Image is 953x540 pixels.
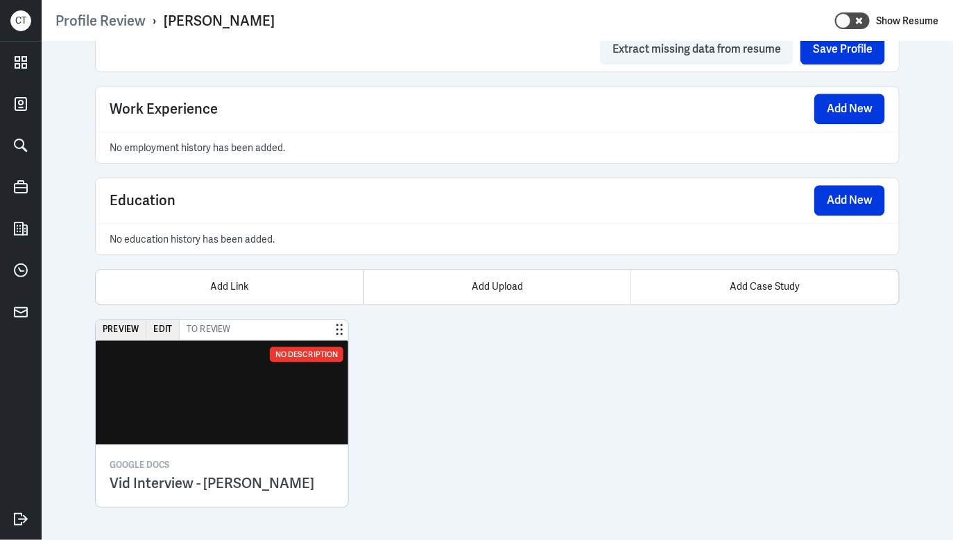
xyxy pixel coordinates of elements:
div: C T [10,10,31,31]
button: Extract missing data from resume [600,34,793,64]
h3: Vid Interview - [PERSON_NAME] [110,473,334,493]
button: Add New [814,185,885,216]
p: No employment history has been added. [110,139,885,156]
a: Profile Review [55,12,146,30]
p: › [146,12,164,30]
span: To Review [180,320,237,340]
div: No Description [270,347,343,362]
button: Add New [814,94,885,124]
div: Add Link [96,270,363,304]
button: Save Profile [800,34,885,64]
div: [PERSON_NAME] [164,12,275,30]
div: Add Upload [363,270,631,304]
span: Education [110,190,175,211]
button: Edit [146,320,180,340]
button: Preview [96,320,146,340]
span: Work Experience [110,98,218,119]
div: Add Case Study [630,270,898,304]
label: Show Resume [877,12,939,30]
p: Google Docs [110,459,334,471]
p: No education history has been added. [110,231,885,247]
